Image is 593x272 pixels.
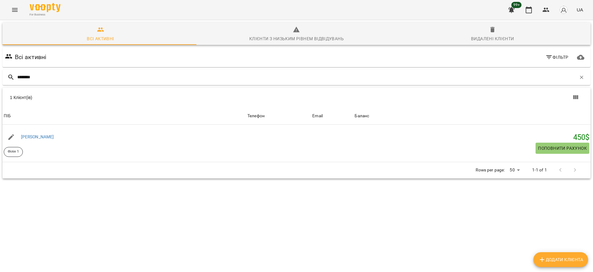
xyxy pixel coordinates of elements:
[511,2,522,8] span: 99+
[2,88,591,107] div: Table Toolbar
[355,112,369,120] div: Sort
[568,90,583,105] button: Вигляд колонок
[8,149,19,154] p: Філія 1
[577,6,583,13] span: UA
[247,112,265,120] div: Телефон
[355,112,369,120] div: Баланс
[249,35,344,42] div: Клієнти з низьким рівнем відвідувань
[312,112,352,120] span: Email
[247,112,310,120] span: Телефон
[545,54,569,61] span: Фільтр
[471,35,514,42] div: Видалені клієнти
[355,133,589,142] h5: 450 $
[574,4,586,15] button: UA
[543,52,571,63] button: Фільтр
[536,143,589,154] button: Поповнити рахунок
[7,2,22,17] button: Menu
[532,167,547,173] p: 1-1 of 1
[355,112,589,120] span: Баланс
[507,166,522,175] div: 50
[15,52,47,62] h6: Всі активні
[476,167,505,173] p: Rows per page:
[30,13,61,17] span: For Business
[4,147,23,157] div: Філія 1
[4,112,11,120] div: Sort
[312,112,323,120] div: Email
[21,134,54,139] a: [PERSON_NAME]
[10,94,300,101] div: 1 Клієнт(ів)
[30,3,61,12] img: Voopty Logo
[559,6,568,14] img: avatar_s.png
[312,112,323,120] div: Sort
[247,112,265,120] div: Sort
[538,145,587,152] span: Поповнити рахунок
[4,112,245,120] span: ПІБ
[87,35,114,42] div: Всі активні
[4,112,11,120] div: ПІБ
